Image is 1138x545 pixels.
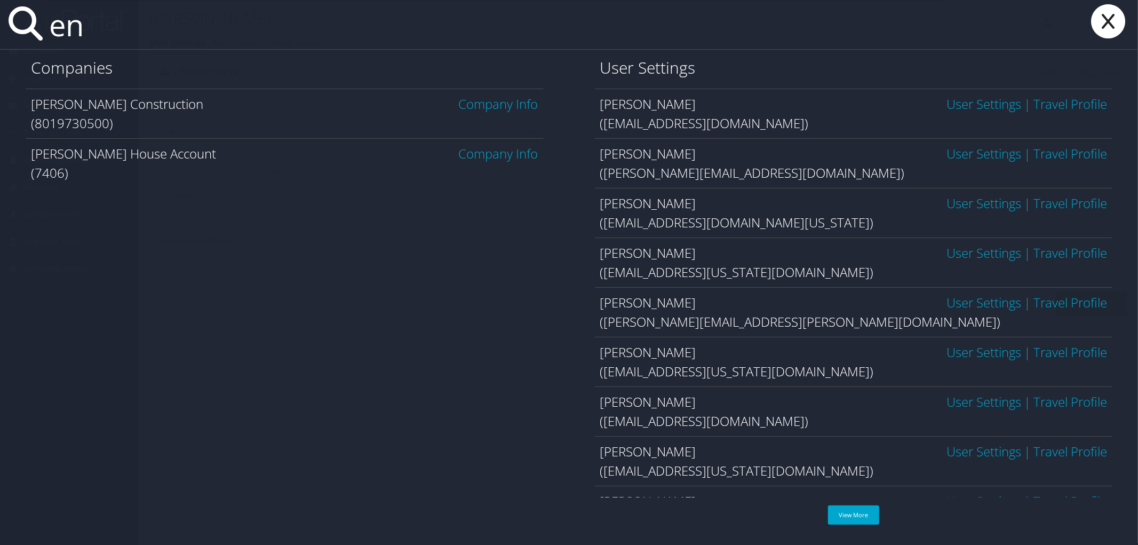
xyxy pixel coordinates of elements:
[600,393,696,410] span: [PERSON_NAME]
[600,312,1108,331] div: ([PERSON_NAME][EMAIL_ADDRESS][PERSON_NAME][DOMAIN_NAME])
[600,492,696,510] span: [PERSON_NAME]
[1021,294,1033,311] span: |
[946,393,1021,410] a: User Settings
[946,294,1021,311] a: User Settings
[1021,393,1033,410] span: |
[1021,492,1033,510] span: |
[946,443,1021,460] a: User Settings
[600,57,1108,79] h1: User Settings
[1021,343,1033,361] span: |
[31,145,216,162] span: [PERSON_NAME] House Account
[31,57,538,79] h1: Companies
[946,145,1021,162] a: User Settings
[1033,294,1107,311] a: View OBT Profile
[600,114,1108,133] div: ([EMAIL_ADDRESS][DOMAIN_NAME])
[600,343,696,361] span: [PERSON_NAME]
[1021,194,1033,212] span: |
[1033,393,1107,410] a: View OBT Profile
[600,163,1108,183] div: ([PERSON_NAME][EMAIL_ADDRESS][DOMAIN_NAME])
[1033,194,1107,212] a: View OBT Profile
[1021,95,1033,113] span: |
[600,194,696,212] span: [PERSON_NAME]
[600,294,696,311] span: [PERSON_NAME]
[1021,443,1033,460] span: |
[459,145,538,162] a: Company Info
[1021,145,1033,162] span: |
[946,95,1021,113] a: User Settings
[946,244,1021,262] a: User Settings
[1033,95,1107,113] a: View OBT Profile
[31,163,538,183] div: (7406)
[828,505,879,525] a: View More
[1033,443,1107,460] a: View OBT Profile
[600,443,696,460] span: [PERSON_NAME]
[1033,343,1107,361] a: View OBT Profile
[600,362,1108,381] div: ([EMAIL_ADDRESS][US_STATE][DOMAIN_NAME])
[600,461,1108,480] div: ([EMAIL_ADDRESS][US_STATE][DOMAIN_NAME])
[1033,492,1107,510] a: View OBT Profile
[946,194,1021,212] a: User Settings
[600,95,696,113] span: [PERSON_NAME]
[600,213,1108,232] div: ([EMAIL_ADDRESS][DOMAIN_NAME][US_STATE])
[459,95,538,113] a: Company Info
[1021,244,1033,262] span: |
[946,492,1021,510] a: User Settings
[600,412,1108,431] div: ([EMAIL_ADDRESS][DOMAIN_NAME])
[1033,145,1107,162] a: View OBT Profile
[31,114,538,133] div: (8019730500)
[600,244,696,262] span: [PERSON_NAME]
[600,145,696,162] span: [PERSON_NAME]
[1033,244,1107,262] a: View OBT Profile
[600,263,1108,282] div: ([EMAIL_ADDRESS][US_STATE][DOMAIN_NAME])
[946,343,1021,361] a: User Settings
[31,95,203,113] span: [PERSON_NAME] Construction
